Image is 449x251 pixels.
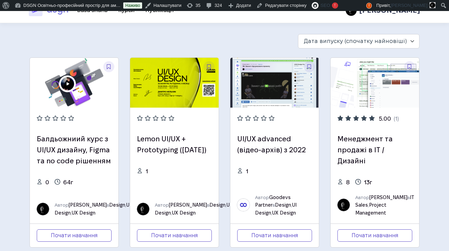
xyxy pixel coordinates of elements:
[272,210,296,216] a: UX Design
[255,194,312,217] div: Автор в , ,
[137,133,212,155] h3: Lemon UI/UX + Prototyping (13.01.2025)
[30,58,118,108] img: Балдьожниий курс з UI/UX дизайну, Figma та no code рішенням
[331,58,419,108] img: Менеджмент та продажі в IT / Дизайні
[246,168,248,174] span: 1
[230,58,319,108] img: UI/UX advanced (відео-архів) з 2022
[369,195,407,200] a: [PERSON_NAME]
[337,199,350,211] img: Сергій Головашкін
[137,135,206,154] a: Lemon UI/UX + Prototyping ([DATE])
[237,133,312,155] h3: UI/UX advanced (відео-архів) з 2022
[172,210,196,216] a: UX Design
[109,202,125,208] a: Design
[137,229,212,242] a: Почати навчання
[37,203,49,215] img: Сергій Головашкін
[237,199,250,211] img: Goodevs Partner
[55,202,131,215] a: UI Design
[63,179,73,185] span: 64г
[37,135,111,165] a: Балдьожниий курс з UI/UX дизайну, Figma та no code рішенням
[346,179,350,185] span: 8
[45,179,49,185] span: 0
[321,3,330,8] span: SEO
[337,229,412,242] a: Почати навчання
[69,202,107,208] a: [PERSON_NAME]
[364,179,372,185] span: 13г
[37,133,112,166] h3: Балдьожниий курс з UI/UX дизайну, Figma та no code рішенням
[155,201,231,217] div: Автор в , ,
[37,229,112,242] a: Почати навчання
[366,3,371,9] span: !
[255,202,297,215] a: UI Design
[72,210,95,216] a: UX Design
[123,2,142,9] a: Наживо
[379,114,391,124] div: 5.00
[209,202,226,208] a: Design
[332,2,338,9] div: !
[237,229,312,242] a: Почати навчання
[355,202,387,215] a: Project Management
[169,202,207,208] a: [PERSON_NAME]
[155,202,231,215] a: UI Design
[304,38,407,44] span: Дата випуску (спочатку найновіші)
[255,195,291,208] a: Goodevs Partner
[237,135,306,154] a: UI/UX advanced (відео-архів) з 2022
[355,194,414,217] div: Автор в ,
[394,114,399,124] div: (1)
[55,201,131,217] div: Автор в , ,
[337,135,393,165] a: Менеджмент та продажі в IT / Дизайні
[146,168,148,174] span: 1
[391,3,427,8] span: [PERSON_NAME]
[337,133,412,166] h3: Менеджмент та продажі в IT / Дизайні
[137,203,149,215] img: Сергій Головашкін
[130,58,219,108] img: Lemon UI/UX + Prototyping (13.01.2025)
[275,202,291,208] a: Design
